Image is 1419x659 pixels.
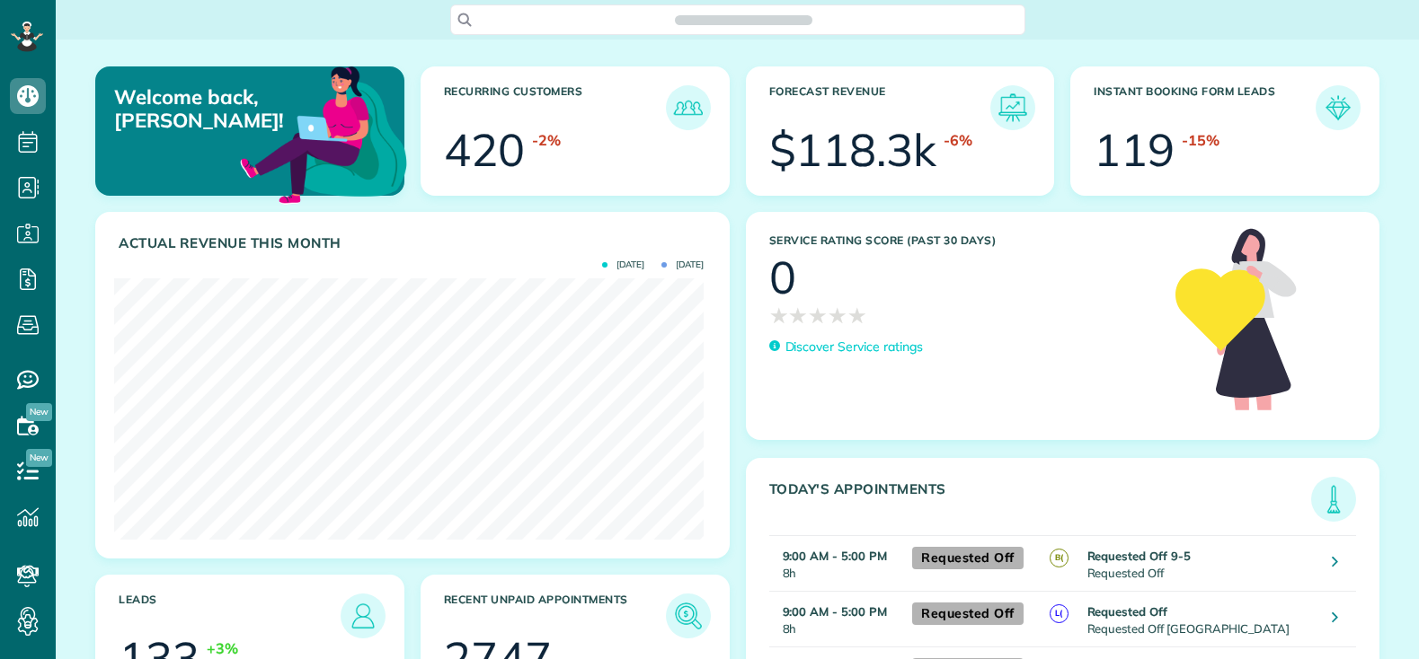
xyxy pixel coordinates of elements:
[769,300,789,331] span: ★
[769,481,1312,522] h3: Today's Appointments
[847,300,867,331] span: ★
[912,547,1024,569] span: Requested Off
[1320,90,1356,126] img: icon_form_leads-04211a6a04a5b2264e4ee56bc0799ec3eb69b7e499cbb523a139df1d13a81ae0.png
[1050,604,1069,623] span: L(
[783,604,887,619] strong: 9:00 AM - 5:00 PM
[693,11,794,29] span: Search ZenMaid…
[944,130,972,151] div: -6%
[1316,481,1352,517] img: icon_todays_appointments-901f7ab196bb0bea1936b74009e4eb5ffbc2d2711fa7634e0d609ed5ef32b18b.png
[788,300,808,331] span: ★
[1083,592,1319,647] td: Requested Off [GEOGRAPHIC_DATA]
[769,234,1157,247] h3: Service Rating score (past 30 days)
[769,536,904,592] td: 8h
[1182,130,1219,151] div: -15%
[532,130,561,151] div: -2%
[769,592,904,647] td: 8h
[26,449,52,467] span: New
[207,638,238,659] div: +3%
[444,127,525,172] div: 420
[602,260,644,269] span: [DATE]
[783,549,887,563] strong: 9:00 AM - 5:00 PM
[769,127,937,172] div: $118.3k
[670,598,706,634] img: icon_unpaid_appointments-47b8ce3997adf2238b356f14209ab4cced10bd1f174958f3ca8f1d0dd7fffeee.png
[119,235,711,251] h3: Actual Revenue this month
[828,300,847,331] span: ★
[444,85,666,130] h3: Recurring Customers
[1087,604,1168,619] strong: Requested Off
[769,255,796,300] div: 0
[1094,85,1316,130] h3: Instant Booking Form Leads
[769,338,923,356] a: Discover Service ratings
[769,85,991,130] h3: Forecast Revenue
[995,90,1031,126] img: icon_forecast_revenue-8c13a41c7ed35a8dcfafea3cbb826a0462acb37728057bba2d056411b612bbbe.png
[1094,127,1175,172] div: 119
[236,46,411,220] img: dashboard_welcome-42a62b7d889689a78055ac9021e634bf52bae3f8056760290aed330b23ab8690.png
[1083,536,1319,592] td: Requested Off
[119,593,341,638] h3: Leads
[661,260,704,269] span: [DATE]
[912,602,1024,625] span: Requested Off
[26,403,52,421] span: New
[785,338,923,356] p: Discover Service ratings
[1050,549,1069,567] span: B(
[808,300,828,331] span: ★
[670,90,706,126] img: icon_recurring_customers-cf858462ba22bcd05b5a5880d41d6543d210077de5bb9ebc9590e49fd87d84ed.png
[345,598,381,634] img: icon_leads-1bed01f49abd5b7fead27621c3d59655bb73ed531f8eeb49469d10e621d6b896.png
[444,593,666,638] h3: Recent unpaid appointments
[114,85,304,133] p: Welcome back, [PERSON_NAME]!
[1087,549,1191,563] strong: Requested Off 9-5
